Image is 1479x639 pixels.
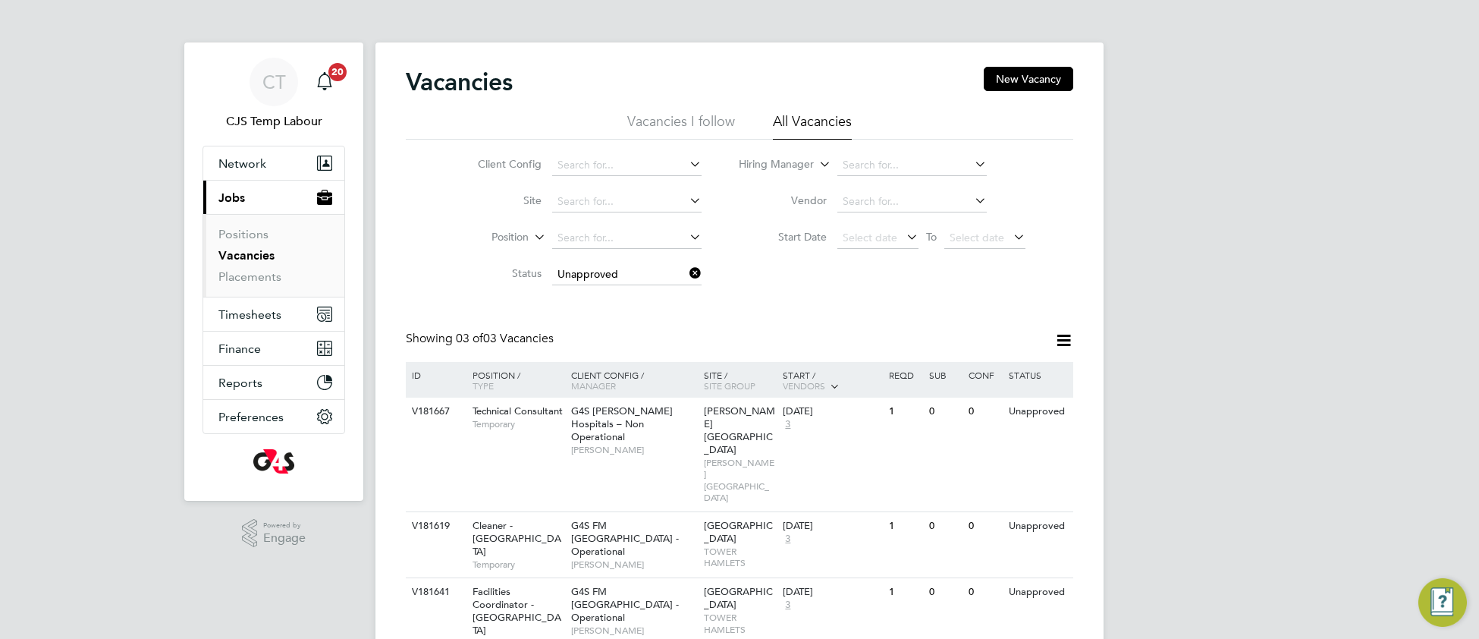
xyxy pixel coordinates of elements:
span: Facilities Coordinator - [GEOGRAPHIC_DATA] [473,585,561,637]
span: 3 [783,418,793,431]
span: 03 of [456,331,483,346]
div: V181619 [408,512,461,540]
div: 0 [965,398,1004,426]
span: [GEOGRAPHIC_DATA] [704,585,773,611]
a: Placements [218,269,281,284]
div: Conf [965,362,1004,388]
nav: Main navigation [184,42,363,501]
img: g4s-logo-retina.png [253,449,294,474]
button: Finance [203,332,344,365]
div: Sub [925,362,965,388]
span: Finance [218,342,261,356]
input: Search for... [552,155,702,176]
div: 0 [965,578,1004,606]
li: All Vacancies [773,112,852,140]
div: [DATE] [783,405,881,418]
div: Client Config / [567,362,700,398]
input: Search for... [837,191,987,212]
div: Position / [461,362,567,398]
span: Vendors [783,379,825,392]
div: Jobs [203,214,344,297]
div: Site / [700,362,780,398]
div: V181641 [408,578,461,606]
input: Search for... [552,228,702,249]
span: Timesheets [218,307,281,322]
button: Network [203,146,344,180]
span: [PERSON_NAME] [571,559,696,571]
a: Positions [218,227,268,241]
div: 0 [925,512,965,540]
h2: Vacancies [406,67,513,97]
label: Status [454,266,542,280]
button: Reports [203,366,344,399]
a: Vacancies [218,248,275,263]
span: Site Group [704,379,755,392]
div: 1 [885,578,925,606]
span: 3 [783,533,793,546]
label: Start Date [739,230,827,244]
span: G4S FM [GEOGRAPHIC_DATA] - Operational [571,519,679,558]
input: Select one [552,264,702,285]
span: Preferences [218,410,284,424]
span: [GEOGRAPHIC_DATA] [704,519,773,545]
button: Engage Resource Center [1418,578,1467,627]
span: 03 Vacancies [456,331,554,346]
span: Select date [843,231,897,244]
span: [PERSON_NAME] [571,625,696,637]
span: CT [262,72,286,92]
button: Jobs [203,181,344,214]
a: 20 [309,58,340,106]
button: New Vacancy [984,67,1073,91]
span: To [922,227,941,247]
label: Site [454,194,542,207]
li: Vacancies I follow [627,112,735,140]
input: Search for... [552,191,702,212]
span: Temporary [473,559,564,571]
div: Unapproved [1005,398,1071,426]
label: Client Config [454,157,542,171]
div: 0 [965,512,1004,540]
span: [PERSON_NAME][GEOGRAPHIC_DATA] [704,457,776,504]
span: CJS Temp Labour [203,112,345,131]
a: Powered byEngage [242,519,306,548]
span: Technical Consultant [473,404,563,417]
div: 1 [885,512,925,540]
span: Engage [263,532,306,545]
span: 20 [328,63,347,81]
span: Jobs [218,190,245,205]
span: [PERSON_NAME][GEOGRAPHIC_DATA] [704,404,775,456]
span: Select date [950,231,1004,244]
span: Network [218,156,266,171]
div: V181667 [408,398,461,426]
span: G4S FM [GEOGRAPHIC_DATA] - Operational [571,585,679,624]
div: Status [1005,362,1071,388]
button: Preferences [203,400,344,433]
div: Start / [779,362,885,400]
label: Position [441,230,529,245]
div: [DATE] [783,586,881,599]
span: Reports [218,376,262,390]
span: Temporary [473,418,564,430]
span: TOWER HAMLETS [704,546,776,569]
button: Timesheets [203,297,344,331]
span: Type [473,379,494,392]
span: Manager [571,379,616,392]
div: 0 [925,578,965,606]
label: Vendor [739,194,827,207]
span: 3 [783,599,793,612]
input: Search for... [837,155,987,176]
span: Powered by [263,519,306,532]
span: [PERSON_NAME] [571,444,696,456]
a: CTCJS Temp Labour [203,58,345,131]
div: [DATE] [783,520,881,533]
span: G4S [PERSON_NAME] Hospitals – Non Operational [571,404,673,443]
div: ID [408,362,461,388]
div: Showing [406,331,557,347]
span: TOWER HAMLETS [704,612,776,635]
label: Hiring Manager [727,157,814,172]
div: Unapproved [1005,578,1071,606]
div: 1 [885,398,925,426]
div: Unapproved [1005,512,1071,540]
div: 0 [925,398,965,426]
a: Go to home page [203,449,345,474]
